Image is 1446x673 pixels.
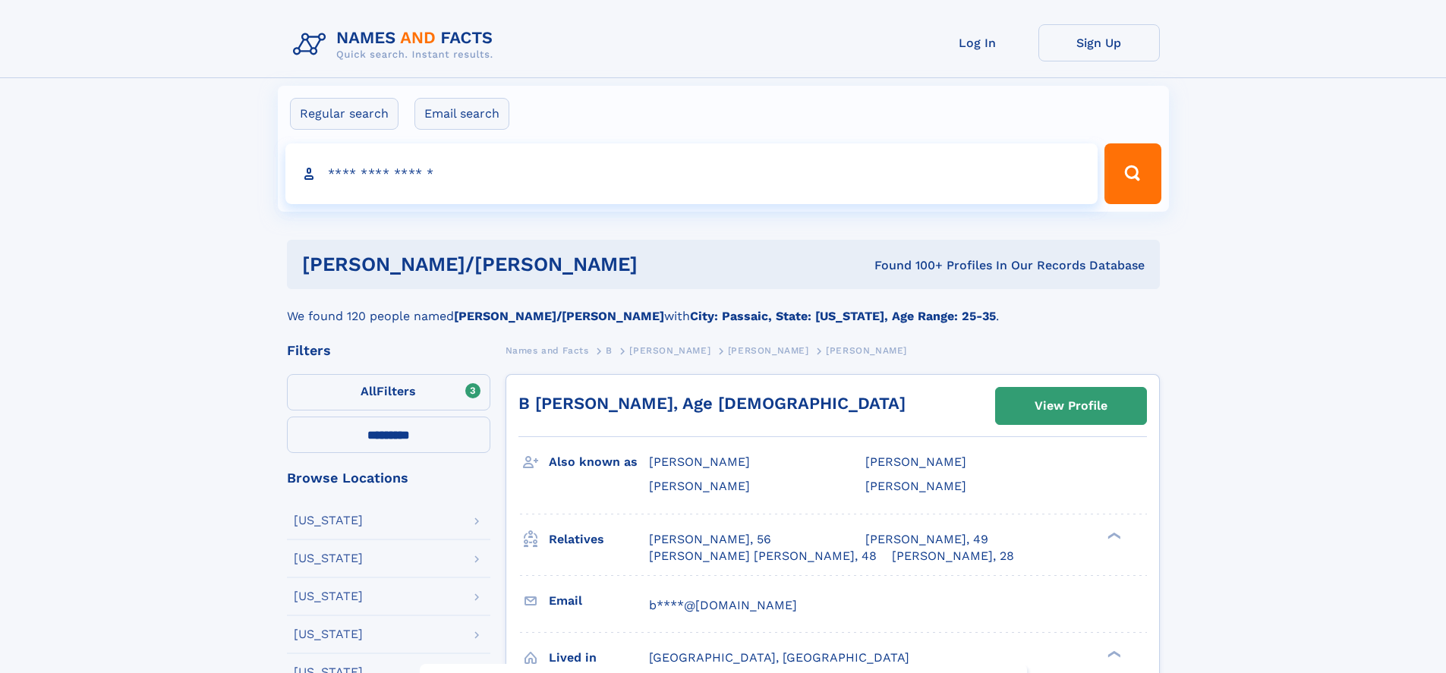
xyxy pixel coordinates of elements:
a: B [606,341,613,360]
span: All [361,384,376,398]
a: View Profile [996,388,1146,424]
div: We found 120 people named with . [287,289,1160,325]
div: [US_STATE] [294,628,363,640]
div: Found 100+ Profiles In Our Records Database [756,257,1145,274]
div: [US_STATE] [294,590,363,602]
span: [PERSON_NAME] [649,479,750,493]
span: [PERSON_NAME] [728,345,809,356]
a: B [PERSON_NAME], Age [DEMOGRAPHIC_DATA] [518,394,906,413]
h1: [PERSON_NAME]/[PERSON_NAME] [302,255,756,274]
span: [PERSON_NAME] [865,479,966,493]
img: Logo Names and Facts [287,24,506,65]
div: [US_STATE] [294,552,363,565]
label: Email search [414,98,509,130]
label: Regular search [290,98,399,130]
label: Filters [287,374,490,410]
span: [PERSON_NAME] [826,345,907,356]
a: [PERSON_NAME] [PERSON_NAME], 48 [649,548,877,565]
button: Search Button [1104,143,1161,204]
a: [PERSON_NAME] [629,341,710,360]
a: Names and Facts [506,341,589,360]
div: View Profile [1035,388,1107,423]
h3: Lived in [549,645,649,671]
div: ❯ [1104,649,1122,659]
span: [PERSON_NAME] [649,454,750,469]
span: [GEOGRAPHIC_DATA], [GEOGRAPHIC_DATA] [649,650,909,665]
div: Browse Locations [287,471,490,485]
a: [PERSON_NAME], 49 [865,531,988,548]
span: B [606,345,613,356]
span: [PERSON_NAME] [865,454,966,469]
a: Sign Up [1038,24,1160,61]
h3: Also known as [549,449,649,475]
input: search input [285,143,1098,204]
div: ❯ [1104,530,1122,540]
a: [PERSON_NAME] [728,341,809,360]
div: Filters [287,344,490,357]
span: [PERSON_NAME] [629,345,710,356]
a: [PERSON_NAME], 28 [892,548,1014,565]
h3: Relatives [549,527,649,552]
div: [US_STATE] [294,514,363,527]
h3: Email [549,588,649,614]
a: Log In [917,24,1038,61]
b: [PERSON_NAME]/[PERSON_NAME] [454,309,664,323]
b: City: Passaic, State: [US_STATE], Age Range: 25-35 [690,309,996,323]
a: [PERSON_NAME], 56 [649,531,771,548]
